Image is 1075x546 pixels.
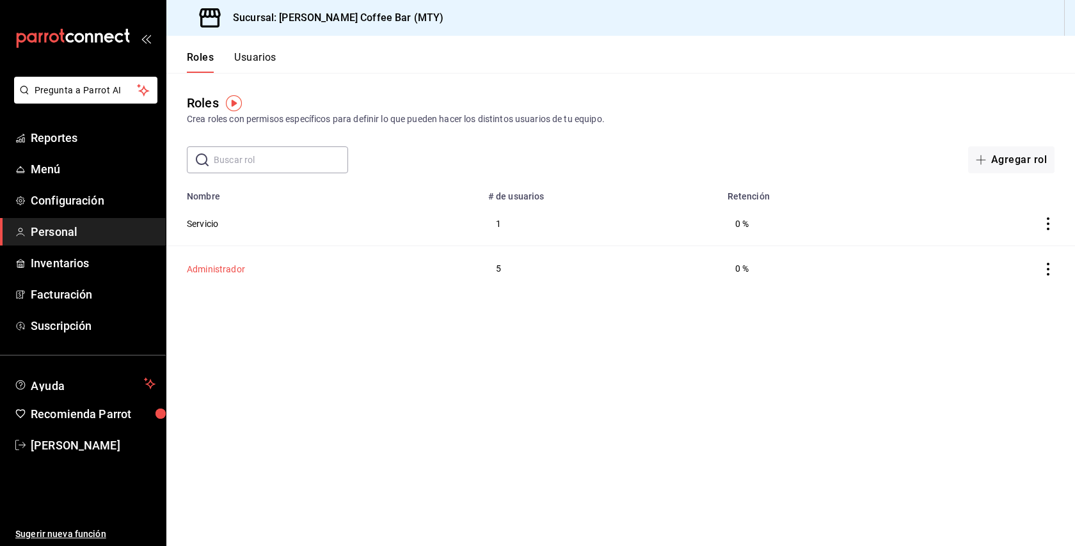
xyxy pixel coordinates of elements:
span: Menú [31,160,155,178]
span: Personal [31,223,155,240]
th: Retención [720,183,913,201]
img: Tooltip marker [226,95,242,111]
div: navigation tabs [187,51,276,73]
button: Usuarios [234,51,276,73]
button: actions [1042,217,1055,230]
span: Ayuda [31,376,139,391]
td: 0 % [720,201,913,246]
a: Pregunta a Parrot AI [9,93,157,106]
span: [PERSON_NAME] [31,437,155,454]
button: Pregunta a Parrot AI [14,77,157,104]
input: Buscar rol [214,147,348,173]
span: Reportes [31,129,155,146]
button: Agregar rol [968,146,1055,173]
span: Pregunta a Parrot AI [35,84,138,97]
div: Crea roles con permisos específicos para definir lo que pueden hacer los distintos usuarios de tu... [187,113,1055,126]
th: Nombre [166,183,481,201]
span: Sugerir nueva función [15,527,155,541]
span: Inventarios [31,254,155,272]
button: Administrador [187,263,245,276]
h3: Sucursal: [PERSON_NAME] Coffee Bar (MTY) [223,10,443,26]
td: 0 % [720,246,913,291]
td: 1 [481,201,720,246]
button: open_drawer_menu [141,33,151,43]
button: actions [1042,263,1055,276]
div: Roles [187,93,219,113]
span: Configuración [31,192,155,209]
td: 5 [481,246,720,291]
span: Facturación [31,286,155,303]
span: Suscripción [31,317,155,334]
th: # de usuarios [481,183,720,201]
button: Roles [187,51,214,73]
button: Servicio [187,217,218,230]
span: Recomienda Parrot [31,405,155,423]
